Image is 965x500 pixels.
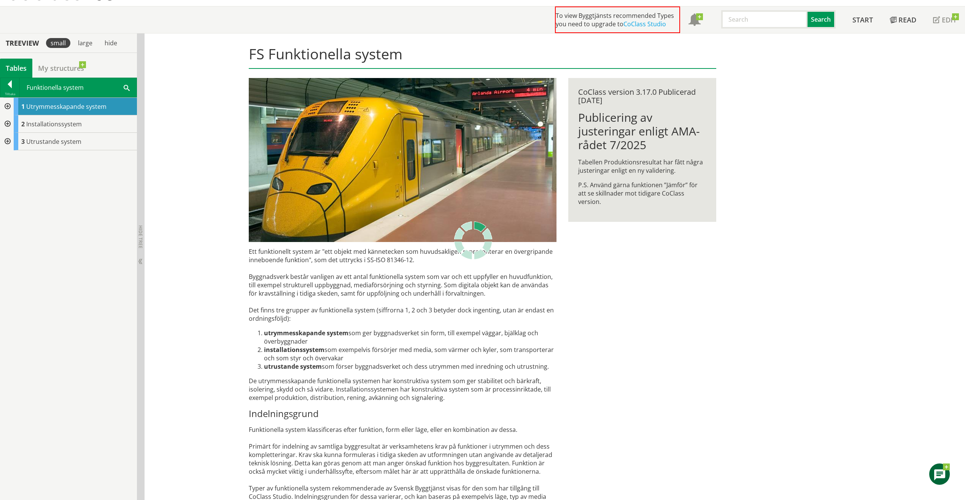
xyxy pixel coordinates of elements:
div: To view Byggtjänsts recommended Types you need to upgrade to [555,6,680,33]
li: som ger byggnadsverket sin form, till exempel väggar, bjälklag och överbyggnader [264,329,556,346]
p: P.S. Använd gärna funktionen ”Jämför” för att se skillnader mot tidigare CoClass version. [578,181,706,206]
span: Utrustande system [26,137,81,146]
img: Laddar [454,221,492,260]
span: Read [898,15,916,24]
span: Installationssystem [26,120,82,128]
li: som exempelvis försörjer med media, som värmer och kyler, som trans­porterar och som styr och öve... [264,346,556,362]
div: CoClass version 3.17.0 Publicerad [DATE] [578,88,706,105]
div: Funktionella system [20,78,137,97]
strong: utrustande system [264,362,322,371]
span: Edit [942,15,957,24]
span: Sök i tabellen [124,83,130,91]
a: CoClass Studio [623,20,666,28]
span: Start [852,15,873,24]
span: Hide tree [137,225,144,248]
span: 1 [21,102,25,111]
strong: utrymmesskapande system [264,329,348,337]
span: Notifications [688,14,701,27]
div: hide [100,38,122,48]
a: Start [844,6,881,33]
img: arlanda-express-2.jpg [249,78,556,242]
p: Tabellen Produktionsresultat har fått några justeringar enligt en ny validering. [578,158,706,175]
a: Edit [925,6,965,33]
h3: Indelningsgrund [249,408,556,419]
div: Tillbaka [0,91,19,97]
strong: installationssystem [264,346,324,354]
div: small [46,38,70,48]
span: 2 [21,120,25,128]
button: Search [808,10,836,29]
span: 3 [21,137,25,146]
h1: Publicering av justeringar enligt AMA-rådet 7/2025 [578,111,706,152]
span: Utrymmesskapande system [26,102,107,111]
div: large [73,38,97,48]
h1: FS Funktionella system [249,45,716,69]
a: Read [881,6,925,33]
div: Treeview [2,39,43,47]
input: Search [721,10,808,29]
a: My structures [32,59,90,78]
li: som förser byggnadsverket och dess utrymmen med inredning och utrustning. [264,362,556,371]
